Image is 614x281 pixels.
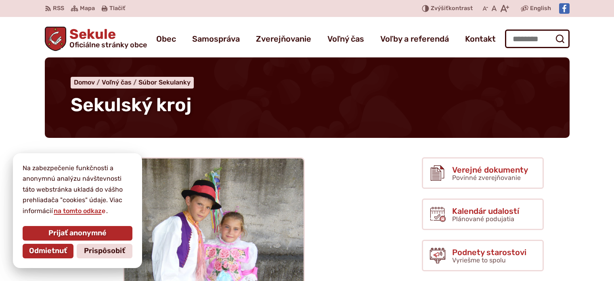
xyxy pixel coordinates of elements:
[422,157,544,189] a: Verejné dokumenty Povinné zverejňovanie
[138,78,191,86] a: Súbor Sekulanky
[84,247,125,256] span: Prispôsobiť
[422,240,544,271] a: Podnety starostovi Vyriešme to spolu
[23,163,132,216] p: Na zabezpečenie funkčnosti a anonymnú analýzu návštevnosti táto webstránka ukladá do vášho prehli...
[23,244,73,258] button: Odmietnuť
[53,4,64,13] span: RSS
[23,226,132,241] button: Prijať anonymné
[380,27,449,50] a: Voľby a referendá
[102,78,132,86] span: Voľný čas
[530,4,551,13] span: English
[77,244,132,258] button: Prispôsobiť
[74,78,95,86] span: Domov
[256,27,311,50] a: Zverejňovanie
[45,27,147,51] a: Logo Sekule, prejsť na domovskú stránku.
[29,247,67,256] span: Odmietnuť
[74,78,102,86] a: Domov
[452,174,521,182] span: Povinné zverejňovanie
[327,27,364,50] a: Voľný čas
[53,207,106,215] a: na tomto odkaze
[156,27,176,50] a: Obec
[465,27,496,50] a: Kontakt
[45,27,67,51] img: Prejsť na domovskú stránku
[452,215,514,223] span: Plánované podujatia
[452,248,526,257] span: Podnety starostovi
[452,256,506,264] span: Vyriešme to spolu
[431,5,448,12] span: Zvýšiť
[192,27,240,50] a: Samospráva
[102,78,138,86] a: Voľný čas
[66,27,147,49] span: Sekule
[48,229,107,238] span: Prijať anonymné
[109,5,125,12] span: Tlačiť
[528,4,553,13] a: English
[69,41,147,49] span: Oficiálne stránky obce
[452,165,528,174] span: Verejné dokumenty
[431,5,473,12] span: kontrast
[80,4,95,13] span: Mapa
[559,3,570,14] img: Prejsť na Facebook stránku
[422,199,544,230] a: Kalendár udalostí Plánované podujatia
[452,207,519,216] span: Kalendár udalostí
[71,94,191,116] span: Sekulský kroj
